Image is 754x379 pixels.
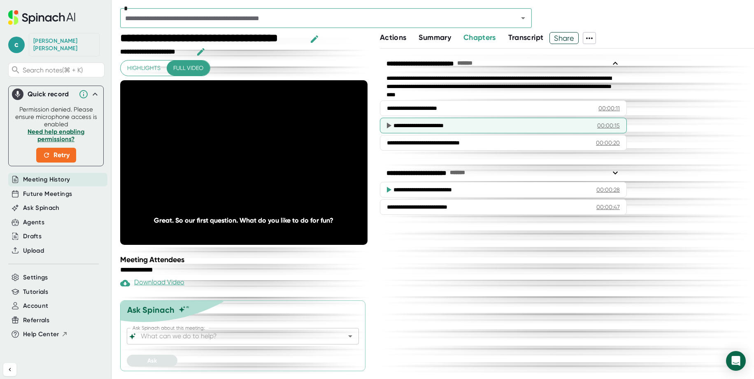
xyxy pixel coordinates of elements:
button: Full video [167,60,210,76]
div: 00:00:47 [596,203,620,211]
span: Actions [380,33,406,42]
button: Highlights [121,60,167,76]
span: Share [550,31,578,45]
button: Future Meetings [23,189,72,199]
button: Referrals [23,316,49,325]
button: Collapse sidebar [3,363,16,376]
span: Transcript [508,33,544,42]
div: Great. So our first question. What do you like to do for fun? [145,216,343,224]
span: Ask [147,357,157,364]
div: 00:00:28 [596,186,620,194]
div: Permission denied. Please ensure microphone access is enabled [14,106,98,163]
div: Open Intercom Messenger [726,351,746,371]
div: Meeting Attendees [120,255,370,264]
button: Ask [127,355,177,367]
button: Upload [23,246,44,256]
button: Actions [380,32,406,43]
span: c [8,37,25,53]
button: Transcript [508,32,544,43]
button: Meeting History [23,175,70,184]
span: Retry [43,150,70,160]
div: Carl Pfeiffer [33,37,95,52]
span: Full video [173,63,203,73]
div: Quick record [12,86,100,102]
button: Tutorials [23,287,48,297]
button: Settings [23,273,48,282]
button: Help Center [23,330,68,339]
div: Download Video [120,278,184,288]
div: 00:00:15 [597,121,620,130]
button: Open [344,330,356,342]
button: Summary [419,32,451,43]
button: Open [517,12,529,24]
div: 00:00:20 [596,139,620,147]
button: Share [549,32,579,44]
div: Quick record [28,90,74,98]
div: Ask Spinach [127,305,175,315]
a: Need help enabling permissions? [28,128,84,143]
button: Ask Spinach [23,203,60,213]
div: 00:00:11 [598,104,620,112]
button: Drafts [23,232,42,241]
span: Highlights [127,63,161,73]
span: Help Center [23,330,59,339]
span: Summary [419,33,451,42]
button: Account [23,301,48,311]
button: Chapters [463,32,496,43]
button: Retry [36,148,76,163]
span: Search notes (⌘ + K) [23,66,102,74]
span: Chapters [463,33,496,42]
button: Agents [23,218,44,227]
input: What can we do to help? [139,330,332,342]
